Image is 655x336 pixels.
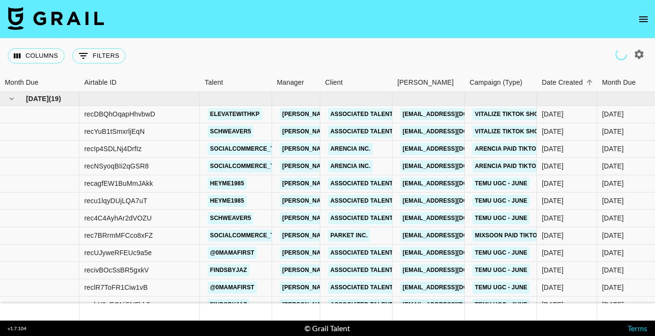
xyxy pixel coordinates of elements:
div: rechY9cEONj5NFhb5 [84,300,150,310]
div: Jun '25 [602,127,624,136]
div: Campaign (Type) [470,73,523,92]
button: Sort [583,76,596,89]
div: 6/11/2025 [542,248,563,258]
div: Talent [200,73,272,92]
div: Manager [272,73,320,92]
a: [EMAIL_ADDRESS][DOMAIN_NAME] [400,108,508,120]
a: Temu UGC - June [472,264,530,276]
div: 6/3/2025 [542,161,563,171]
button: Select columns [8,48,65,64]
div: Month Due [602,73,636,92]
a: [PERSON_NAME][EMAIL_ADDRESS][DOMAIN_NAME] [280,212,437,224]
a: [EMAIL_ADDRESS][DOMAIN_NAME] [400,299,508,311]
div: 6/2/2025 [542,109,563,119]
span: [DATE] [26,94,49,103]
span: Refreshing managers, users, talent, clients, campaigns... [615,48,628,61]
div: recIp4SDLNj4DrfIz [84,144,142,154]
div: © Grail Talent [304,323,350,333]
a: @0mamafirst [208,247,257,259]
div: Client [320,73,393,92]
div: recDBQhOqapHhvbwD [84,109,155,119]
a: Associated Talent Inc [328,108,407,120]
div: Jun '25 [602,248,624,258]
div: 6/12/2025 [542,300,563,310]
div: Campaign (Type) [465,73,537,92]
a: Temu UGC - June [472,212,530,224]
div: Jun '25 [602,161,624,171]
div: recu1lqyDUjLQA7uT [84,196,147,206]
div: recUJyweRFEUc9a5e [84,248,152,258]
a: Temu UGC - June [472,178,530,190]
a: Associated Talent Inc [328,126,407,138]
div: Manager [277,73,304,92]
a: Temu UGC - June [472,282,530,294]
img: Grail Talent [8,7,104,30]
a: [EMAIL_ADDRESS][DOMAIN_NAME] [400,230,508,242]
a: Associated Talent Ltd [328,247,408,259]
a: Vitalize TikTok Shop Campaign May [472,108,592,120]
div: Jun '25 [602,300,624,310]
div: Jun '25 [602,196,624,206]
div: Jun '25 [602,179,624,188]
div: Talent [205,73,223,92]
div: Date Created [537,73,597,92]
div: rec7BRrmMFCco8xFZ [84,231,153,240]
div: Client [325,73,343,92]
a: Temu UGC - June [472,247,530,259]
a: findsbyjaz [208,264,249,276]
a: [PERSON_NAME][EMAIL_ADDRESS][DOMAIN_NAME] [280,126,437,138]
div: 6/10/2025 [542,213,563,223]
div: Month Due [5,73,39,92]
a: socialcommerce_tap_us [208,230,296,242]
a: [EMAIL_ADDRESS][DOMAIN_NAME] [400,195,508,207]
div: 6/10/2025 [542,196,563,206]
a: [EMAIL_ADDRESS][DOMAIN_NAME] [400,212,508,224]
button: open drawer [634,10,653,29]
a: [PERSON_NAME][EMAIL_ADDRESS][DOMAIN_NAME] [280,195,437,207]
a: [PERSON_NAME][EMAIL_ADDRESS][DOMAIN_NAME] [280,247,437,259]
span: ( 19 ) [49,94,61,103]
a: Parket Inc. [328,230,370,242]
a: findsbyjaz [208,299,249,311]
a: Terms [628,323,647,333]
div: recNSyoqBIi2qGSR8 [84,161,149,171]
div: Date Created [542,73,583,92]
a: [EMAIL_ADDRESS][DOMAIN_NAME] [400,160,508,172]
a: Arencia Inc. [328,143,373,155]
a: elevatewithkp [208,108,262,120]
div: Jun '25 [602,231,624,240]
div: recivBOcSsBR5gxkV [84,265,149,275]
a: [EMAIL_ADDRESS][DOMAIN_NAME] [400,282,508,294]
a: Mixsoon Paid TikTok Shop Campaign June [472,230,613,242]
div: Jun '25 [602,265,624,275]
a: [EMAIL_ADDRESS][DOMAIN_NAME] [400,143,508,155]
div: recagfEW1BuMmJAkk [84,179,153,188]
div: reclR7ToFR1Ciw1vB [84,283,148,292]
a: [EMAIL_ADDRESS][DOMAIN_NAME] [400,247,508,259]
a: [PERSON_NAME][EMAIL_ADDRESS][DOMAIN_NAME] [280,264,437,276]
a: [EMAIL_ADDRESS][DOMAIN_NAME] [400,126,508,138]
div: 6/2/2025 [542,127,563,136]
div: recYuB1tSmxrljEqN [84,127,144,136]
div: 6/3/2025 [542,144,563,154]
button: Show filters [72,48,126,64]
a: Temu UGC - June [472,195,530,207]
a: socialcommerce_tap_us [208,160,296,172]
a: Associated Talent Ltd [328,195,408,207]
a: schweaver5 [208,212,253,224]
div: [PERSON_NAME] [397,73,454,92]
a: Temu UGC - June [472,299,530,311]
a: [EMAIL_ADDRESS][DOMAIN_NAME] [400,264,508,276]
a: Associated Talent Ltd [328,299,408,311]
div: rec4C4AyhAr2dVOZU [84,213,152,223]
a: Associated Talent Ltd [328,282,408,294]
a: [PERSON_NAME][EMAIL_ADDRESS][DOMAIN_NAME] [280,178,437,190]
a: Associated Talent Ltd [328,178,408,190]
a: [PERSON_NAME][EMAIL_ADDRESS][DOMAIN_NAME] [280,230,437,242]
a: Associated Talent Ltd [328,264,408,276]
div: Jun '25 [602,213,624,223]
a: Arencia Paid TikTok Shop Campaign May [472,143,608,155]
div: 6/12/2025 [542,283,563,292]
a: Arencia Inc. [328,160,373,172]
a: @0mamafirst [208,282,257,294]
